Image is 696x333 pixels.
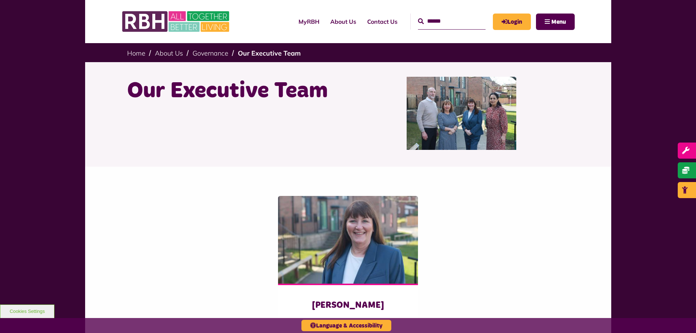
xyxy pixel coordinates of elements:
a: Home [127,49,145,57]
button: Language & Accessibility [301,320,391,331]
img: RBH [122,7,231,36]
a: Governance [193,49,228,57]
a: MyRBH [293,12,325,31]
span: Menu [551,19,566,25]
h3: [PERSON_NAME] [293,300,403,311]
iframe: Netcall Web Assistant for live chat [663,300,696,333]
a: Contact Us [362,12,403,31]
a: Our Executive Team [238,49,301,57]
img: Amanda Newton [278,196,418,284]
h1: Our Executive Team [127,77,343,105]
a: About Us [155,49,183,57]
button: Navigation [536,14,575,30]
img: RBH Executive Team [407,77,516,150]
a: About Us [325,12,362,31]
a: MyRBH [493,14,531,30]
